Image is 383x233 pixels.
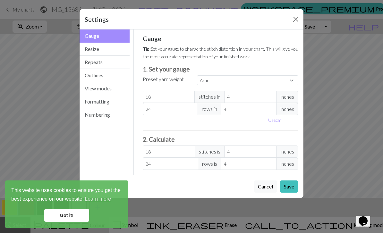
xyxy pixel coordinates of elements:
[194,91,225,103] span: stitches in
[80,69,130,82] button: Outlines
[276,103,298,115] span: inches
[291,14,301,24] button: Close
[143,46,151,52] strong: Tip:
[198,103,221,115] span: rows in
[254,180,277,193] button: Cancel
[5,180,128,228] div: cookieconsent
[195,146,225,158] span: stitches is
[80,95,130,108] button: Formatting
[143,75,184,83] label: Preset yarn weight
[276,158,298,170] span: inches
[143,136,299,143] h3: 2. Calculate
[84,194,112,204] a: learn more about cookies
[276,91,298,103] span: inches
[198,158,221,170] span: rows is
[85,14,109,24] h5: Settings
[80,29,130,43] button: Gauge
[44,209,89,222] a: dismiss cookie message
[80,108,130,121] button: Numbering
[143,65,299,73] h3: 1. Set your gauge
[280,180,298,193] button: Save
[276,146,298,158] span: inches
[143,35,299,42] h5: Gauge
[80,43,130,56] button: Resize
[356,207,377,227] iframe: chat widget
[80,82,130,95] button: View modes
[265,115,284,125] button: Usecm
[143,46,298,59] small: Set your gauge to change the stitch distortion in your chart. This will give you the most accurat...
[80,56,130,69] button: Repeats
[11,187,122,204] span: This website uses cookies to ensure you get the best experience on our website.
